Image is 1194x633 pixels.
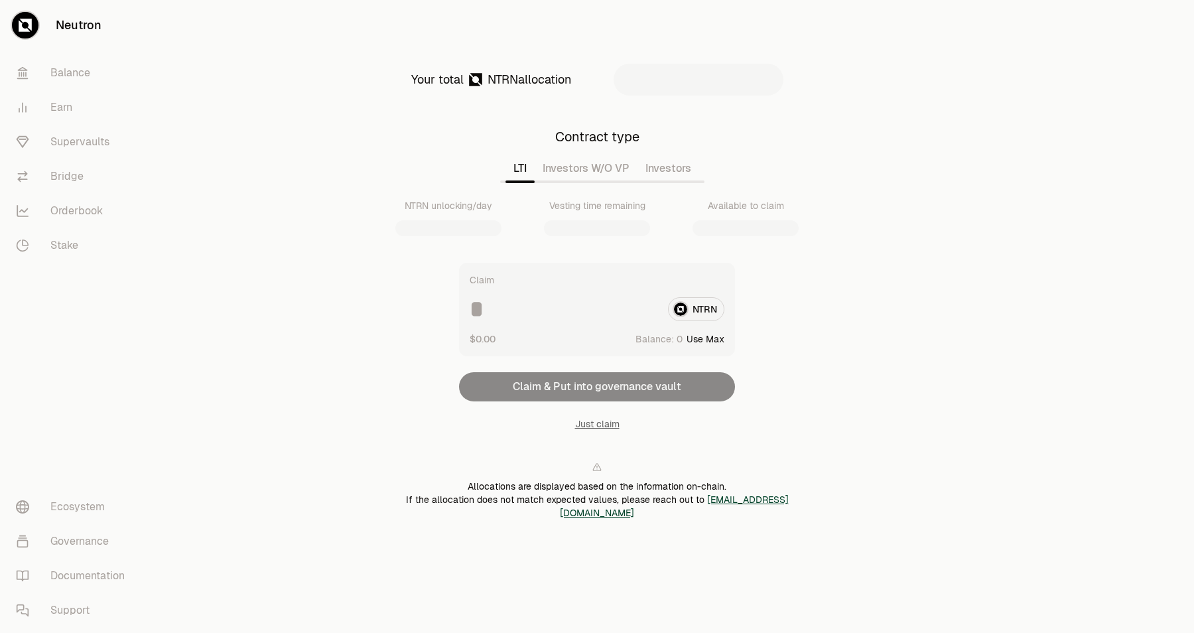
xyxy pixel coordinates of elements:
[637,155,699,182] button: Investors
[555,127,639,146] div: Contract type
[5,524,143,559] a: Governance
[535,155,637,182] button: Investors W/O VP
[5,125,143,159] a: Supervaults
[470,332,496,346] button: $0.00
[5,194,143,228] a: Orderbook
[5,490,143,524] a: Ecosystem
[5,90,143,125] a: Earn
[687,332,724,346] button: Use Max
[549,199,645,212] div: Vesting time remaining
[575,417,620,431] button: Just claim
[5,559,143,593] a: Documentation
[369,480,825,493] div: Allocations are displayed based on the information on-chain.
[505,155,535,182] button: LTI
[411,70,464,89] div: Your total
[5,593,143,628] a: Support
[5,159,143,194] a: Bridge
[369,493,825,520] div: If the allocation does not match expected values, please reach out to
[470,273,494,287] div: Claim
[488,70,571,89] div: allocation
[5,228,143,263] a: Stake
[708,199,784,212] div: Available to claim
[635,332,674,346] span: Balance:
[405,199,492,212] div: NTRN unlocking/day
[5,56,143,90] a: Balance
[488,72,518,87] span: NTRN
